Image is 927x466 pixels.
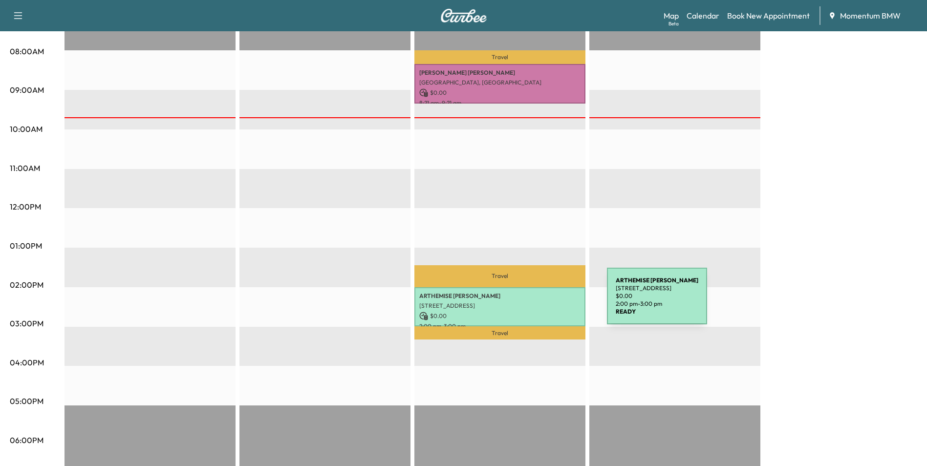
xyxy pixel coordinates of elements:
[419,322,581,330] p: 2:00 pm - 3:00 pm
[840,10,901,21] span: Momentum BMW
[440,9,487,22] img: Curbee Logo
[10,84,44,96] p: 09:00AM
[414,326,585,339] p: Travel
[10,395,43,407] p: 05:00PM
[664,10,679,21] a: MapBeta
[10,240,42,252] p: 01:00PM
[10,318,43,329] p: 03:00PM
[419,88,581,97] p: $ 0.00
[419,292,581,300] p: ARTHEMISE [PERSON_NAME]
[10,201,41,212] p: 12:00PM
[419,79,581,86] p: [GEOGRAPHIC_DATA], [GEOGRAPHIC_DATA]
[727,10,810,21] a: Book New Appointment
[419,312,581,320] p: $ 0.00
[414,50,585,64] p: Travel
[668,20,679,27] div: Beta
[419,302,581,310] p: [STREET_ADDRESS]
[10,357,44,368] p: 04:00PM
[10,279,43,291] p: 02:00PM
[10,45,44,57] p: 08:00AM
[10,162,40,174] p: 11:00AM
[687,10,719,21] a: Calendar
[10,434,43,446] p: 06:00PM
[419,69,581,77] p: [PERSON_NAME] [PERSON_NAME]
[419,99,581,107] p: 8:21 am - 9:21 am
[10,123,43,135] p: 10:00AM
[414,265,585,287] p: Travel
